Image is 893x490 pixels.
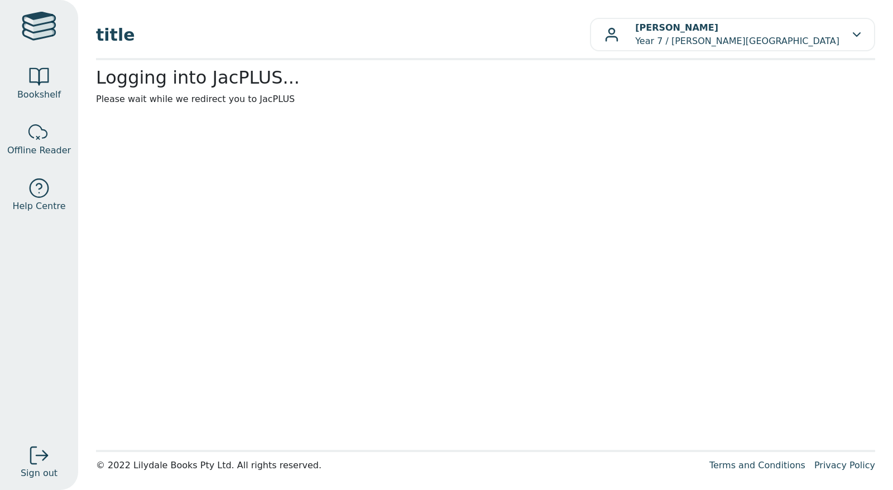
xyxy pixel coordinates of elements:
b: [PERSON_NAME] [635,22,718,33]
span: Sign out [21,467,57,480]
a: Terms and Conditions [709,460,805,470]
button: [PERSON_NAME]Year 7 / [PERSON_NAME][GEOGRAPHIC_DATA] [590,18,875,51]
span: Bookshelf [17,88,61,101]
span: Offline Reader [7,144,71,157]
p: Year 7 / [PERSON_NAME][GEOGRAPHIC_DATA] [635,21,839,48]
span: title [96,22,590,47]
div: © 2022 Lilydale Books Pty Ltd. All rights reserved. [96,459,700,472]
h2: Logging into JacPLUS... [96,67,875,88]
span: Help Centre [12,200,65,213]
p: Please wait while we redirect you to JacPLUS [96,93,875,106]
a: Privacy Policy [814,460,875,470]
